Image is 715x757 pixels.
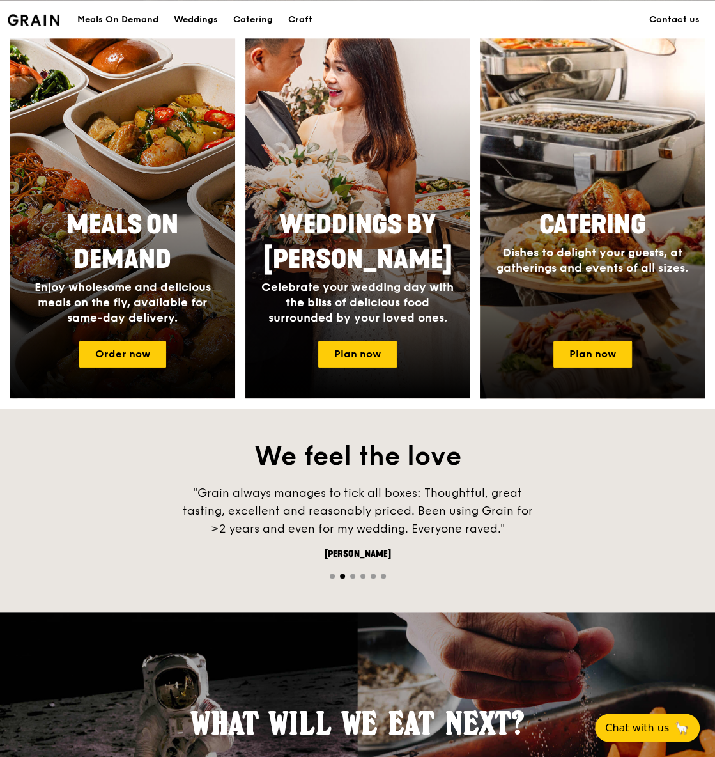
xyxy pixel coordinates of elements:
[191,705,525,742] span: What will we eat next?
[77,1,158,39] div: Meals On Demand
[371,574,376,579] span: Go to slide 5
[288,1,312,39] div: Craft
[318,341,397,368] a: Plan now
[166,548,550,561] div: [PERSON_NAME]
[174,1,218,39] div: Weddings
[350,574,355,579] span: Go to slide 3
[261,280,454,325] span: Celebrate your wedding day with the bliss of delicious food surrounded by your loved ones.
[281,1,320,39] a: Craft
[10,26,235,398] a: Meals On DemandEnjoy wholesome and delicious meals on the fly, available for same-day delivery.Or...
[539,210,646,240] span: Catering
[330,574,335,579] span: Go to slide 1
[233,1,273,39] div: Catering
[166,484,550,538] div: "Grain always manages to tick all boxes: Thoughtful, great tasting, excellent and reasonably pric...
[360,574,365,579] span: Go to slide 4
[166,1,226,39] a: Weddings
[553,341,632,368] a: Plan now
[605,720,669,735] span: Chat with us
[595,714,700,742] button: Chat with us🦙
[263,210,452,275] span: Weddings by [PERSON_NAME]
[674,720,689,735] span: 🦙
[79,341,166,368] a: Order now
[66,210,178,275] span: Meals On Demand
[480,26,705,398] a: CateringDishes to delight your guests, at gatherings and events of all sizes.Plan now
[340,574,345,579] span: Go to slide 2
[496,246,688,275] span: Dishes to delight your guests, at gatherings and events of all sizes.
[245,26,470,398] a: Weddings by [PERSON_NAME]Celebrate your wedding day with the bliss of delicious food surrounded b...
[35,280,211,325] span: Enjoy wholesome and delicious meals on the fly, available for same-day delivery.
[8,14,59,26] img: Grain
[381,574,386,579] span: Go to slide 6
[642,1,707,39] a: Contact us
[226,1,281,39] a: Catering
